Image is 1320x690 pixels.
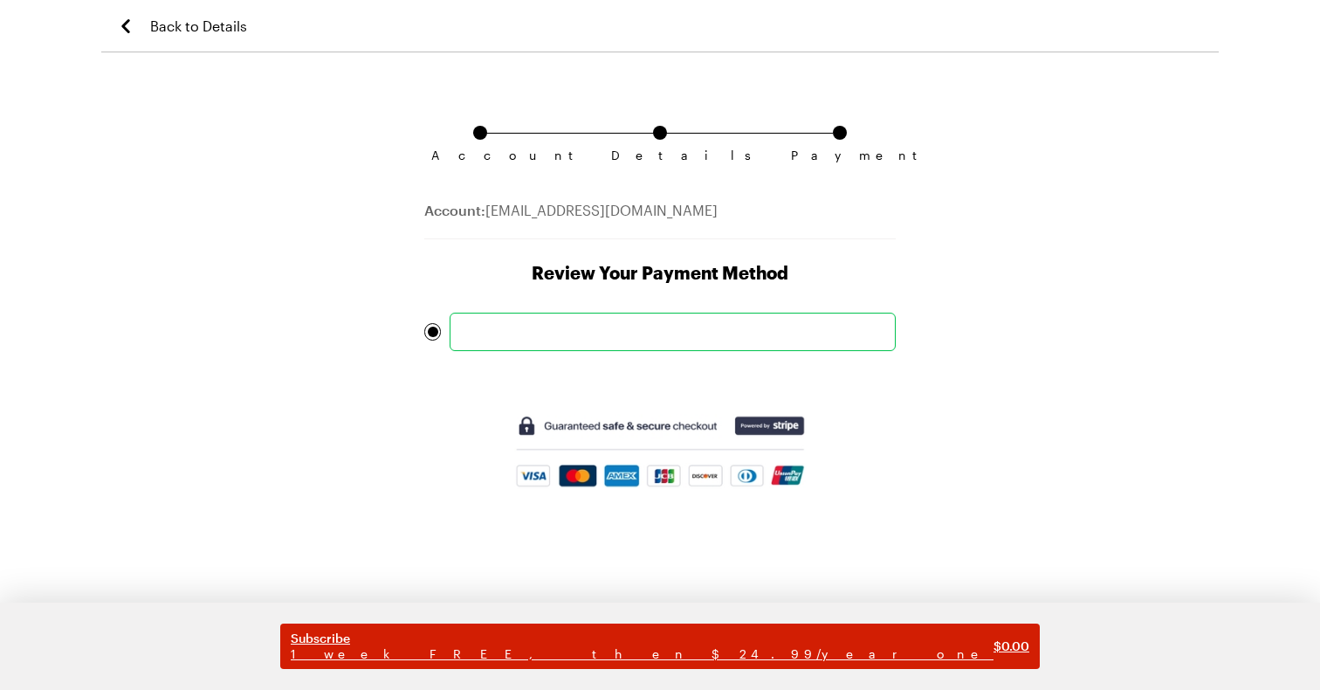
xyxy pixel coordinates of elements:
[280,624,1040,669] button: Subscribe1 week FREE, then $24.99/year one$0.00
[424,260,896,285] h1: Review Your Payment Method
[291,631,993,646] span: Subscribe
[459,321,886,342] iframe: Secure card payment input frame
[431,148,529,162] span: Account
[993,638,1029,655] span: $ 0.00
[424,200,896,239] div: [EMAIL_ADDRESS][DOMAIN_NAME]
[514,414,807,489] img: Guaranteed safe and secure checkout powered by Stripe
[424,126,896,148] ol: Subscription checkout form navigation
[424,202,485,218] span: Account:
[150,16,247,37] span: Back to Details
[291,646,993,662] span: 1 week FREE, then $24.99/year one
[611,148,709,162] span: Details
[791,148,889,162] span: Payment
[653,126,667,148] a: Details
